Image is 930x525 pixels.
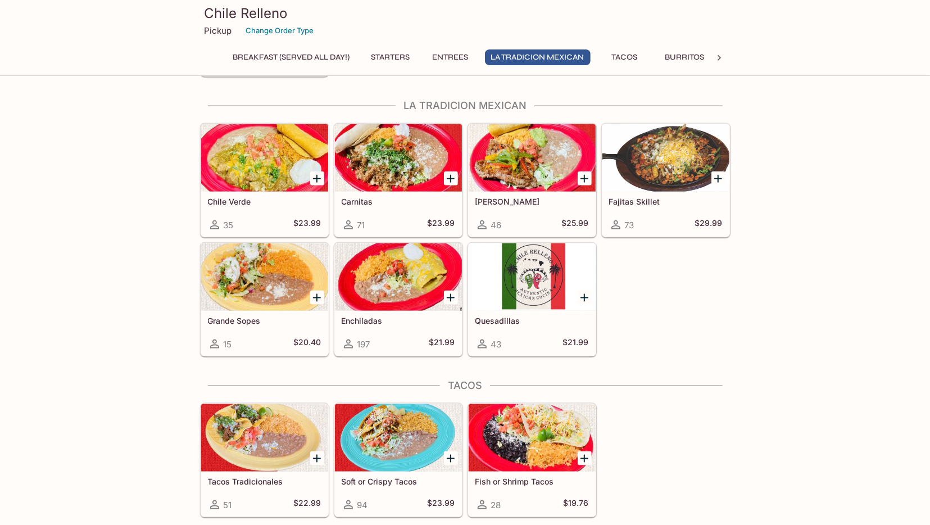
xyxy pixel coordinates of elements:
[335,243,462,311] div: Enchiladas
[205,4,726,22] h3: Chile Relleno
[224,220,234,230] span: 35
[224,500,232,510] span: 51
[201,124,328,192] div: Chile Verde
[294,218,321,232] h5: $23.99
[425,49,476,65] button: Entrees
[475,197,589,206] h5: [PERSON_NAME]
[334,404,462,517] a: Soft or Crispy Tacos94$23.99
[578,171,592,185] button: Add Carne Asada
[208,477,321,486] h5: Tacos Tradicionales
[468,124,596,237] a: [PERSON_NAME]46$25.99
[357,220,365,230] span: 71
[335,404,462,472] div: Soft or Crispy Tacos
[564,498,589,512] h5: $19.76
[469,243,596,311] div: Quesadillas
[294,337,321,351] h5: $20.40
[609,197,723,206] h5: Fajitas Skillet
[334,124,462,237] a: Carnitas71$23.99
[208,197,321,206] h5: Chile Verde
[334,243,462,356] a: Enchiladas197$21.99
[335,124,462,192] div: Carnitas
[201,243,328,311] div: Grande Sopes
[562,218,589,232] h5: $25.99
[201,124,329,237] a: Chile Verde35$23.99
[491,500,501,510] span: 28
[578,291,592,305] button: Add Quesadillas
[600,49,650,65] button: Tacos
[469,404,596,472] div: Fish or Shrimp Tacos
[342,477,455,486] h5: Soft or Crispy Tacos
[475,477,589,486] h5: Fish or Shrimp Tacos
[310,291,324,305] button: Add Grande Sopes
[491,339,502,350] span: 43
[563,337,589,351] h5: $21.99
[602,124,729,192] div: Fajitas Skillet
[201,404,328,472] div: Tacos Tradicionales
[294,498,321,512] h5: $22.99
[428,218,455,232] h5: $23.99
[659,49,711,65] button: Burritos
[208,316,321,325] h5: Grande Sopes
[695,218,723,232] h5: $29.99
[224,339,232,350] span: 15
[711,171,725,185] button: Add Fajitas Skillet
[357,339,370,350] span: 197
[578,451,592,465] button: Add Fish or Shrimp Tacos
[310,171,324,185] button: Add Chile Verde
[365,49,416,65] button: Starters
[200,379,731,392] h4: Tacos
[468,243,596,356] a: Quesadillas43$21.99
[475,316,589,325] h5: Quesadillas
[201,404,329,517] a: Tacos Tradicionales51$22.99
[310,451,324,465] button: Add Tacos Tradicionales
[201,243,329,356] a: Grande Sopes15$20.40
[491,220,502,230] span: 46
[468,404,596,517] a: Fish or Shrimp Tacos28$19.76
[444,451,458,465] button: Add Soft or Crispy Tacos
[428,498,455,512] h5: $23.99
[625,220,634,230] span: 73
[357,500,368,510] span: 94
[200,99,731,112] h4: La Tradicion Mexican
[227,49,356,65] button: Breakfast (Served ALL DAY!)
[241,22,319,39] button: Change Order Type
[205,25,232,36] p: Pickup
[469,124,596,192] div: Carne Asada
[444,171,458,185] button: Add Carnitas
[602,124,730,237] a: Fajitas Skillet73$29.99
[342,197,455,206] h5: Carnitas
[429,337,455,351] h5: $21.99
[485,49,591,65] button: La Tradicion Mexican
[444,291,458,305] button: Add Enchiladas
[342,316,455,325] h5: Enchiladas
